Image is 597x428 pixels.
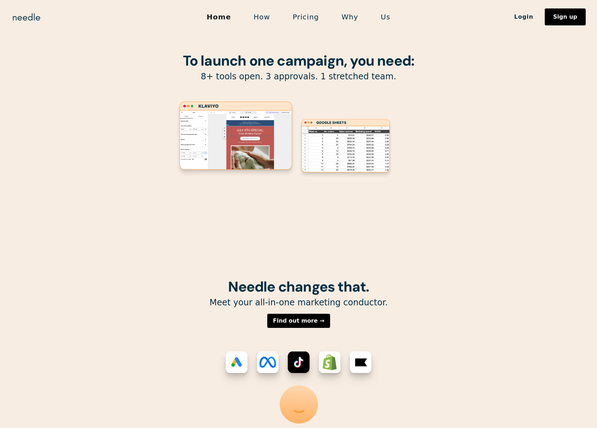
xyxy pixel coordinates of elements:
[195,10,242,24] a: Home
[228,277,369,296] strong: Needle changes that.
[330,10,369,24] a: Why
[183,51,414,70] strong: To launch one campaign, you need:
[267,314,330,328] a: Find out more →
[119,71,479,82] p: 8+ tools open. 3 approvals. 1 stretched team.
[370,10,402,24] a: Us
[545,8,586,25] a: Sign up
[553,14,577,20] div: Sign up
[273,318,324,324] div: Find out more →
[281,10,330,24] a: Pricing
[242,10,281,24] a: How
[119,297,479,308] p: Meet your all-in-one marketing conductor.
[503,11,545,23] a: Login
